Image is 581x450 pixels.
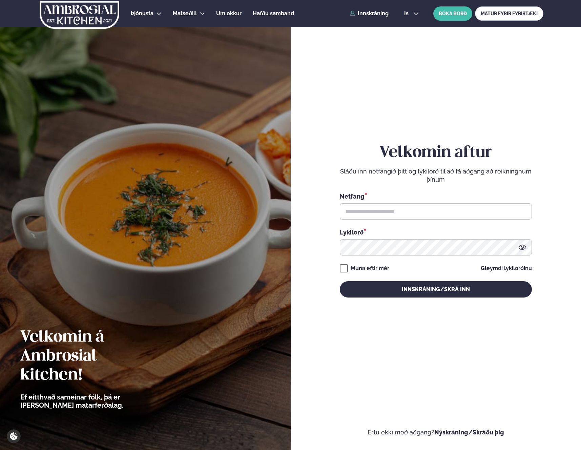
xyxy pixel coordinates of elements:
[340,228,532,237] div: Lykilorð
[20,328,161,385] h2: Velkomin á Ambrosial kitchen!
[433,6,472,21] button: BÓKA BORÐ
[399,11,424,16] button: is
[404,11,411,16] span: is
[253,9,294,18] a: Hafðu samband
[173,10,197,17] span: Matseðill
[39,1,120,29] img: logo
[340,143,532,162] h2: Velkomin aftur
[475,6,543,21] a: MATUR FYRIR FYRIRTÆKI
[173,9,197,18] a: Matseðill
[20,393,161,409] p: Ef eitthvað sameinar fólk, þá er [PERSON_NAME] matarferðalag.
[131,9,153,18] a: Þjónusta
[350,11,389,17] a: Innskráning
[340,167,532,184] p: Sláðu inn netfangið þitt og lykilorð til að fá aðgang að reikningnum þínum
[131,10,153,17] span: Þjónusta
[216,10,242,17] span: Um okkur
[434,429,504,436] a: Nýskráning/Skráðu þig
[481,266,532,271] a: Gleymdi lykilorðinu
[340,192,532,201] div: Netfang
[253,10,294,17] span: Hafðu samband
[216,9,242,18] a: Um okkur
[340,281,532,298] button: Innskráning/Skrá inn
[311,428,561,436] p: Ertu ekki með aðgang?
[7,429,21,443] a: Cookie settings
